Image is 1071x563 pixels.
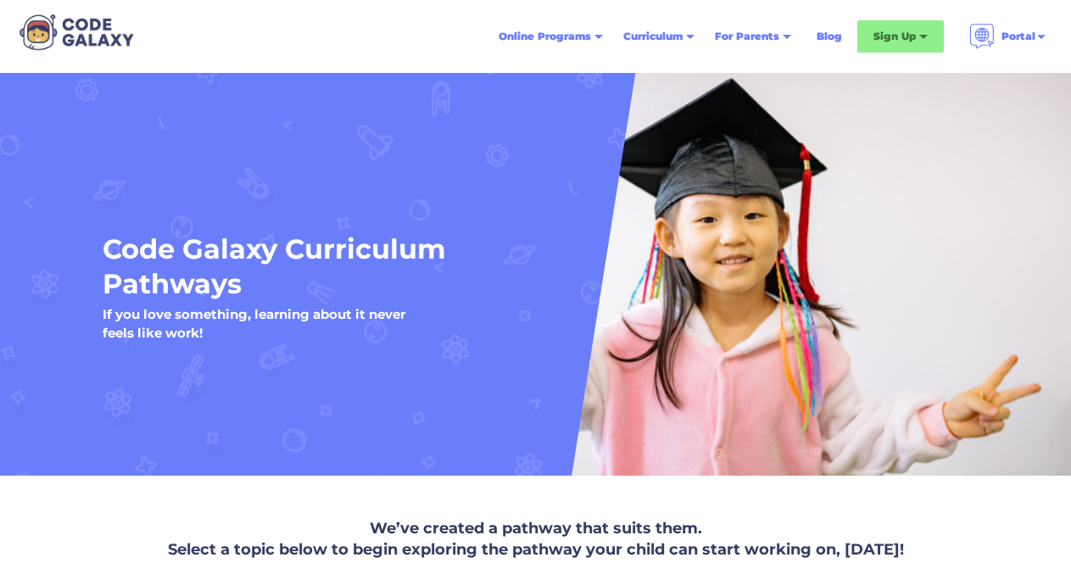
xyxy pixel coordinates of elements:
[499,28,591,45] div: Online Programs
[488,21,613,52] div: Online Programs
[873,28,916,45] div: Sign Up
[613,21,705,52] div: Curriculum
[623,28,683,45] div: Curriculum
[103,306,405,342] h5: If you love something, learning about it never feels like work!
[857,20,944,53] div: Sign Up
[806,21,852,52] a: Blog
[715,28,779,45] div: For Parents
[705,21,801,52] div: For Parents
[168,519,904,559] strong: We’ve created a pathway that suits them. Select a topic below to begin exploring the pathway your...
[959,17,1057,56] div: Portal
[1001,28,1035,45] div: Portal
[103,231,835,302] h1: Code Galaxy Curriculum Pathways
